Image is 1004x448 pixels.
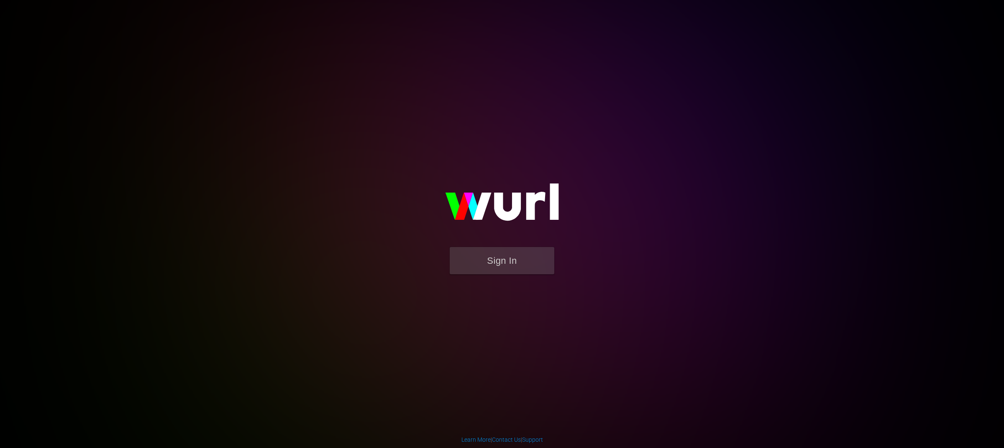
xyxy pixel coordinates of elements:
[461,436,491,443] a: Learn More
[461,435,543,444] div: | |
[450,247,554,274] button: Sign In
[492,436,521,443] a: Contact Us
[418,165,586,247] img: wurl-logo-on-black-223613ac3d8ba8fe6dc639794a292ebdb59501304c7dfd60c99c58986ef67473.svg
[522,436,543,443] a: Support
